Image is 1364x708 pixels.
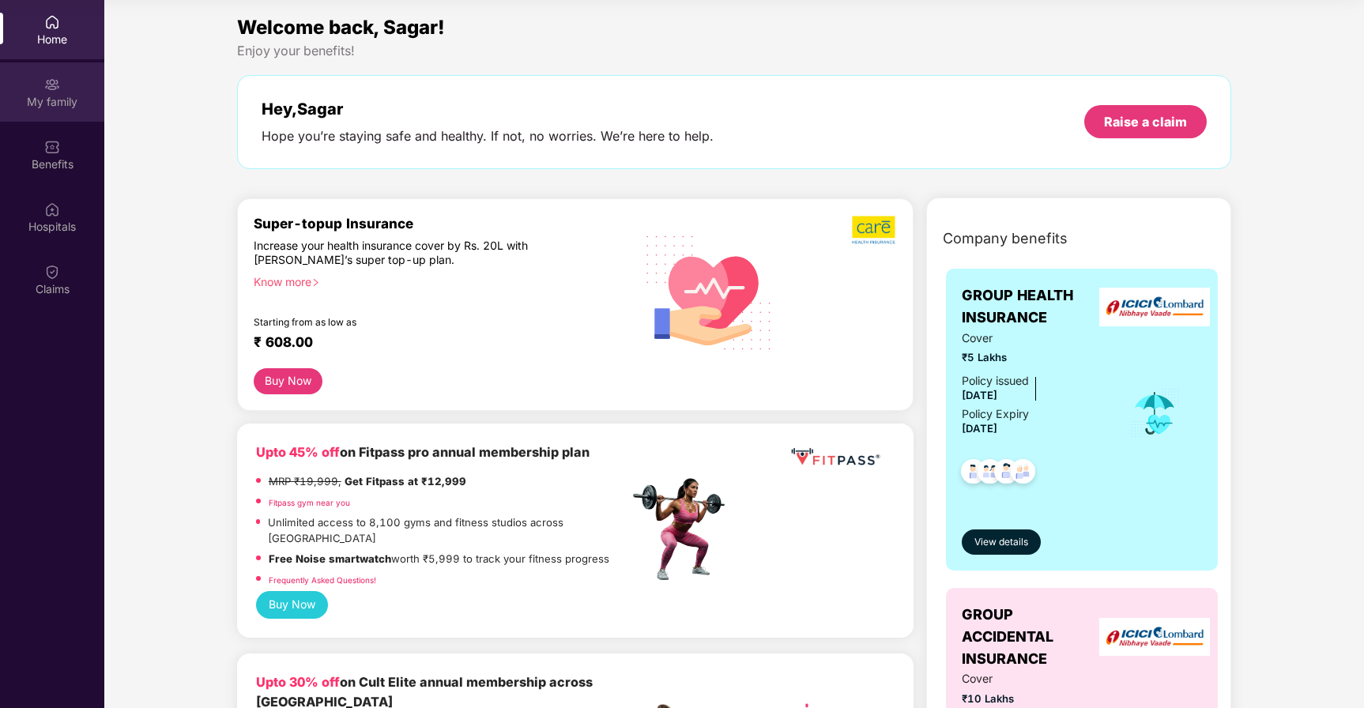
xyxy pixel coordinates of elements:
div: ₹ 608.00 [254,333,613,352]
span: [DATE] [962,422,997,435]
button: Buy Now [256,591,328,618]
strong: Get Fitpass at ₹12,999 [345,475,466,488]
b: Upto 45% off [256,444,340,460]
img: svg+xml;base64,PHN2ZyBpZD0iSG9tZSIgeG1sbnM9Imh0dHA6Ly93d3cudzMub3JnLzIwMDAvc3ZnIiB3aWR0aD0iMjAiIG... [44,14,60,30]
p: Unlimited access to 8,100 gyms and fitness studios across [GEOGRAPHIC_DATA] [268,514,628,547]
img: insurerLogo [1099,288,1210,326]
b: Upto 30% off [256,674,340,690]
div: Starting from as low as [254,316,562,327]
span: [DATE] [962,389,997,401]
div: Policy Expiry [962,405,1029,423]
img: svg+xml;base64,PHN2ZyBpZD0iQ2xhaW0iIHhtbG5zPSJodHRwOi8vd3d3LnczLm9yZy8yMDAwL3N2ZyIgd2lkdGg9IjIwIi... [44,264,60,280]
div: Super-topup Insurance [254,215,629,232]
img: insurerLogo [1099,618,1210,657]
img: svg+xml;base64,PHN2ZyB3aWR0aD0iMjAiIGhlaWdodD0iMjAiIHZpZXdCb3g9IjAgMCAyMCAyMCIgZmlsbD0ibm9uZSIgeG... [44,77,60,92]
div: Raise a claim [1104,113,1187,130]
p: worth ₹5,999 to track your fitness progress [269,551,609,567]
b: on Fitpass pro annual membership plan [256,444,590,460]
img: svg+xml;base64,PHN2ZyB4bWxucz0iaHR0cDovL3d3dy53My5vcmcvMjAwMC9zdmciIHdpZHRoPSI0OC45MTUiIGhlaWdodD... [970,454,1009,493]
del: MRP ₹19,999, [269,475,341,488]
img: svg+xml;base64,PHN2ZyB4bWxucz0iaHR0cDovL3d3dy53My5vcmcvMjAwMC9zdmciIHdpZHRoPSI0OC45NDMiIGhlaWdodD... [954,454,993,493]
span: GROUP HEALTH INSURANCE [962,284,1108,330]
strong: Free Noise smartwatch [269,552,391,565]
img: svg+xml;base64,PHN2ZyBpZD0iQmVuZWZpdHMiIHhtbG5zPSJodHRwOi8vd3d3LnczLm9yZy8yMDAwL3N2ZyIgd2lkdGg9Ij... [44,139,60,155]
span: Cover [962,670,1108,687]
img: b5dec4f62d2307b9de63beb79f102df3.png [852,215,897,245]
img: svg+xml;base64,PHN2ZyBpZD0iSG9zcGl0YWxzIiB4bWxucz0iaHR0cDovL3d3dy53My5vcmcvMjAwMC9zdmciIHdpZHRoPS... [44,201,60,217]
div: Know more [254,275,620,286]
div: Policy issued [962,372,1029,390]
div: Enjoy your benefits! [237,43,1232,59]
a: Fitpass gym near you [269,498,350,507]
button: Buy Now [254,368,322,394]
img: fpp.png [628,474,739,585]
img: svg+xml;base64,PHN2ZyB4bWxucz0iaHR0cDovL3d3dy53My5vcmcvMjAwMC9zdmciIHhtbG5zOnhsaW5rPSJodHRwOi8vd3... [634,215,785,368]
img: svg+xml;base64,PHN2ZyB4bWxucz0iaHR0cDovL3d3dy53My5vcmcvMjAwMC9zdmciIHdpZHRoPSI0OC45NDMiIGhlaWdodD... [1004,454,1042,493]
a: Frequently Asked Questions! [269,575,376,585]
span: View details [974,535,1028,550]
span: ₹10 Lakhs [962,691,1108,707]
div: Hope you’re staying safe and healthy. If not, no worries. We’re here to help. [262,128,714,145]
span: ₹5 Lakhs [962,349,1108,366]
div: Hey, Sagar [262,100,714,119]
span: Welcome back, Sagar! [237,16,445,39]
span: Company benefits [943,228,1068,250]
span: right [311,278,320,287]
img: fppp.png [788,442,883,472]
img: svg+xml;base64,PHN2ZyB4bWxucz0iaHR0cDovL3d3dy53My5vcmcvMjAwMC9zdmciIHdpZHRoPSI0OC45NDMiIGhlaWdodD... [987,454,1026,493]
span: GROUP ACCIDENTAL INSURANCE [962,604,1108,671]
span: Cover [962,330,1108,347]
div: Increase your health insurance cover by Rs. 20L with [PERSON_NAME]’s super top-up plan. [254,239,561,268]
img: icon [1129,387,1181,439]
button: View details [962,529,1041,555]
